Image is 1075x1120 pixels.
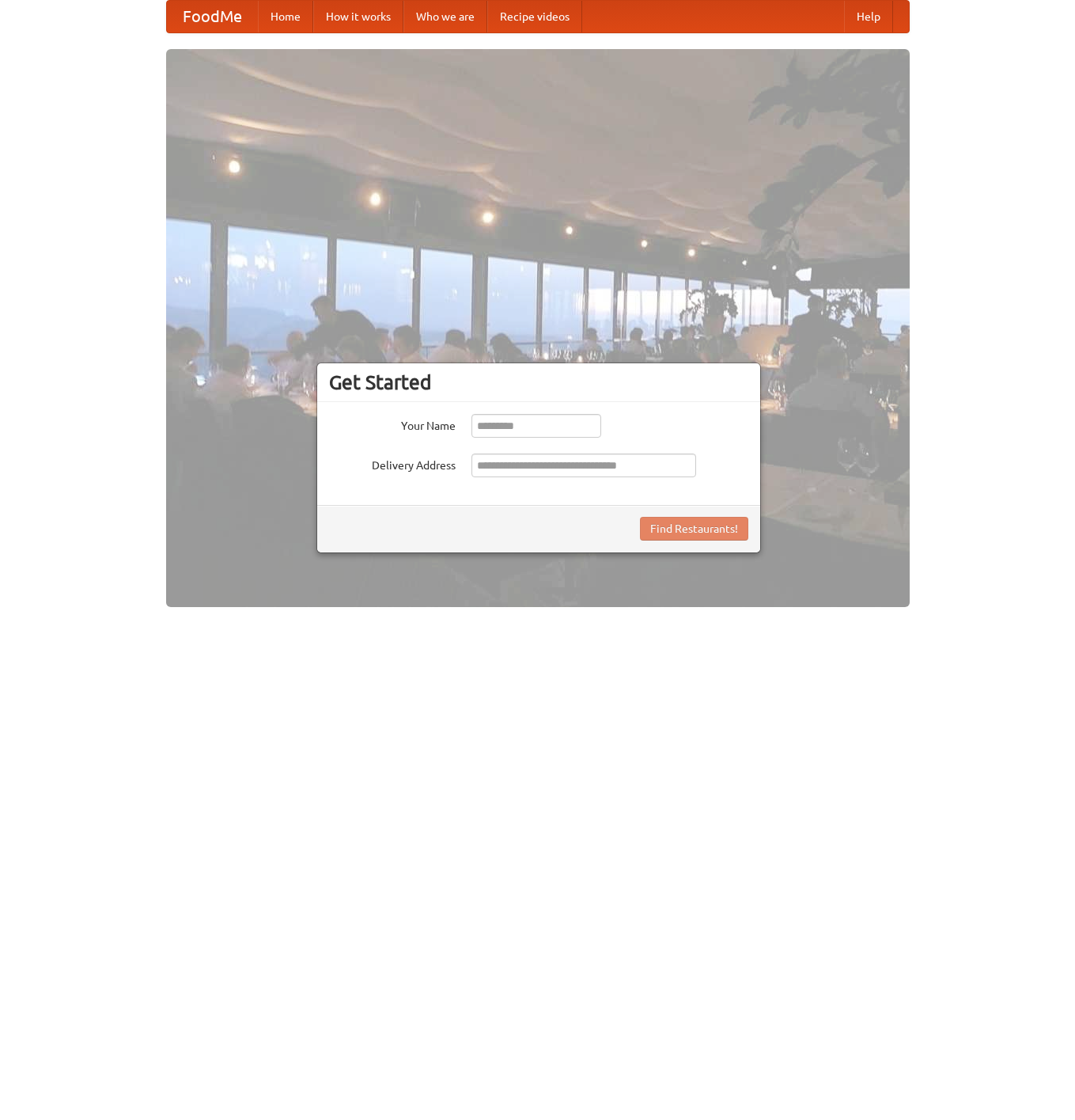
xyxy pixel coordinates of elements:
[167,1,258,32] a: FoodMe
[640,517,748,541] button: Find Restaurants!
[844,1,893,32] a: Help
[313,1,403,32] a: How it works
[258,1,313,32] a: Home
[403,1,487,32] a: Who we are
[329,414,456,434] label: Your Name
[487,1,582,32] a: Recipe videos
[329,370,748,394] h3: Get Started
[329,454,456,473] label: Delivery Address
